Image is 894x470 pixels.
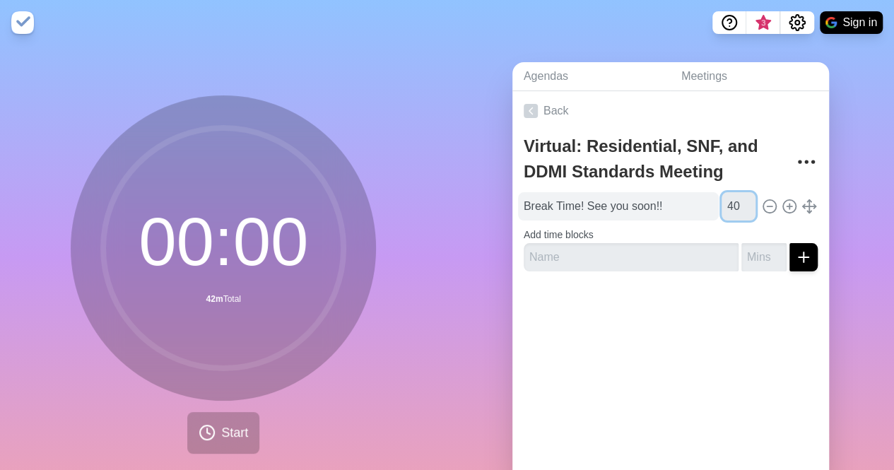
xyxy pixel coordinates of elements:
button: What’s new [746,11,780,34]
button: Start [187,412,259,454]
a: Back [512,91,829,131]
button: Sign in [820,11,883,34]
a: Agendas [512,62,670,91]
button: Help [712,11,746,34]
img: timeblocks logo [11,11,34,34]
label: Add time blocks [524,229,594,240]
input: Mins [722,192,755,221]
span: Start [221,423,248,442]
input: Mins [741,243,787,271]
button: Settings [780,11,814,34]
img: google logo [825,17,837,28]
button: More [792,148,821,176]
span: 3 [758,18,769,29]
input: Name [518,192,719,221]
input: Name [524,243,739,271]
a: Meetings [670,62,829,91]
